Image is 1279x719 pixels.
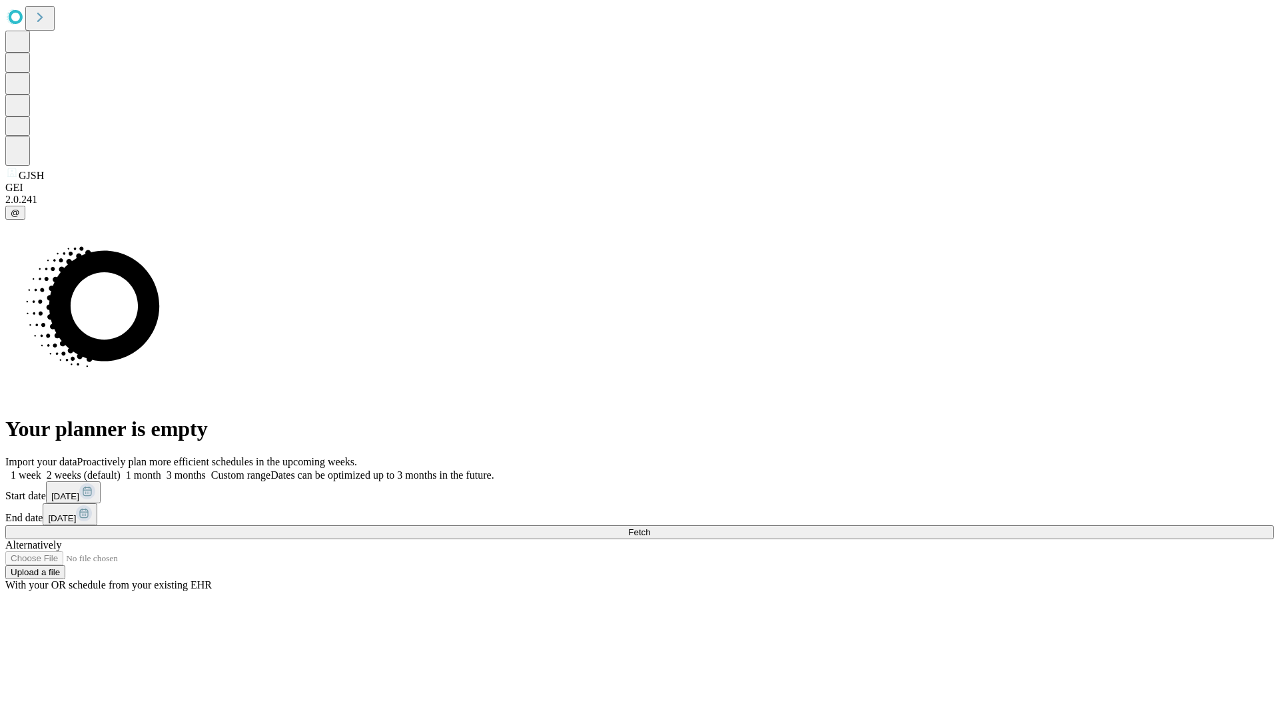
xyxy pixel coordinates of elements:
span: With your OR schedule from your existing EHR [5,579,212,591]
span: [DATE] [51,491,79,501]
span: 3 months [167,469,206,481]
span: GJSH [19,170,44,181]
button: Fetch [5,525,1274,539]
span: 1 week [11,469,41,481]
div: GEI [5,182,1274,194]
div: Start date [5,481,1274,503]
span: Import your data [5,456,77,467]
button: [DATE] [43,503,97,525]
h1: Your planner is empty [5,417,1274,441]
span: 1 month [126,469,161,481]
button: @ [5,206,25,220]
button: Upload a file [5,565,65,579]
button: [DATE] [46,481,101,503]
span: Custom range [211,469,270,481]
span: @ [11,208,20,218]
span: Proactively plan more efficient schedules in the upcoming weeks. [77,456,357,467]
div: 2.0.241 [5,194,1274,206]
span: Alternatively [5,539,61,551]
span: Dates can be optimized up to 3 months in the future. [270,469,494,481]
span: 2 weeks (default) [47,469,121,481]
div: End date [5,503,1274,525]
span: Fetch [628,527,650,537]
span: [DATE] [48,513,76,523]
